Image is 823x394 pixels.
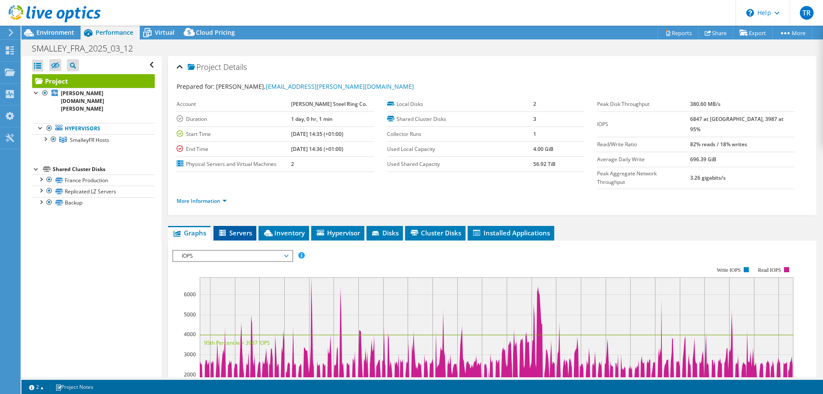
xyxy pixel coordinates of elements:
[597,100,690,108] label: Peak Disk Throughput
[533,115,536,123] b: 3
[387,145,533,153] label: Used Local Capacity
[32,197,155,208] a: Backup
[690,100,721,108] b: 380.60 MB/s
[177,115,291,123] label: Duration
[690,115,784,133] b: 6847 at [GEOGRAPHIC_DATA], 3987 at 95%
[800,6,814,20] span: TR
[23,382,50,392] a: 2
[172,229,206,237] span: Graphs
[533,100,536,108] b: 2
[32,134,155,145] a: SmalleyFR Hosts
[184,351,196,358] text: 3000
[36,28,74,36] span: Environment
[758,267,781,273] text: Read IOPS
[49,382,99,392] a: Project Notes
[291,115,333,123] b: 1 day, 0 hr, 1 min
[263,229,305,237] span: Inventory
[216,82,414,90] span: [PERSON_NAME],
[177,251,288,261] span: IOPS
[533,145,553,153] b: 4.00 GiB
[32,174,155,186] a: France Production
[387,100,533,108] label: Local Disks
[315,229,360,237] span: Hypervisor
[690,156,716,163] b: 696.39 GiB
[533,160,556,168] b: 56.92 TiB
[155,28,174,36] span: Virtual
[196,28,235,36] span: Cloud Pricing
[597,120,690,129] label: IOPS
[597,155,690,164] label: Average Daily Write
[32,186,155,197] a: Replicated LZ Servers
[32,74,155,88] a: Project
[204,339,270,346] text: 95th Percentile = 3987 IOPS
[177,197,227,205] a: More Information
[28,44,146,53] h1: SMALLEY_FRA_2025_03_12
[184,371,196,378] text: 2000
[746,9,754,17] svg: \n
[177,145,291,153] label: End Time
[223,62,247,72] span: Details
[772,26,812,39] a: More
[96,28,133,36] span: Performance
[733,26,773,39] a: Export
[690,174,726,181] b: 3.26 gigabits/s
[266,82,414,90] a: [EMAIL_ADDRESS][PERSON_NAME][DOMAIN_NAME]
[53,164,155,174] div: Shared Cluster Disks
[184,291,196,298] text: 6000
[177,130,291,138] label: Start Time
[177,100,291,108] label: Account
[717,267,741,273] text: Write IOPS
[184,331,196,338] text: 4000
[291,160,294,168] b: 2
[387,160,533,168] label: Used Shared Capacity
[177,160,291,168] label: Physical Servers and Virtual Machines
[291,130,343,138] b: [DATE] 14:35 (+01:00)
[188,63,221,72] span: Project
[533,130,536,138] b: 1
[387,130,533,138] label: Collector Runs
[472,229,550,237] span: Installed Applications
[387,115,533,123] label: Shared Cluster Disks
[61,90,104,112] b: [PERSON_NAME][DOMAIN_NAME][PERSON_NAME]
[218,229,252,237] span: Servers
[690,141,747,148] b: 82% reads / 18% writes
[698,26,733,39] a: Share
[291,145,343,153] b: [DATE] 14:36 (+01:00)
[32,123,155,134] a: Hypervisors
[184,311,196,318] text: 5000
[32,88,155,114] a: [PERSON_NAME][DOMAIN_NAME][PERSON_NAME]
[70,136,109,144] span: SmalleyFR Hosts
[597,140,690,149] label: Read/Write Ratio
[409,229,461,237] span: Cluster Disks
[291,100,367,108] b: [PERSON_NAME] Steel Ring Co.
[597,169,690,186] label: Peak Aggregate Network Throughput
[177,82,215,90] label: Prepared for:
[658,26,699,39] a: Reports
[371,229,399,237] span: Disks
